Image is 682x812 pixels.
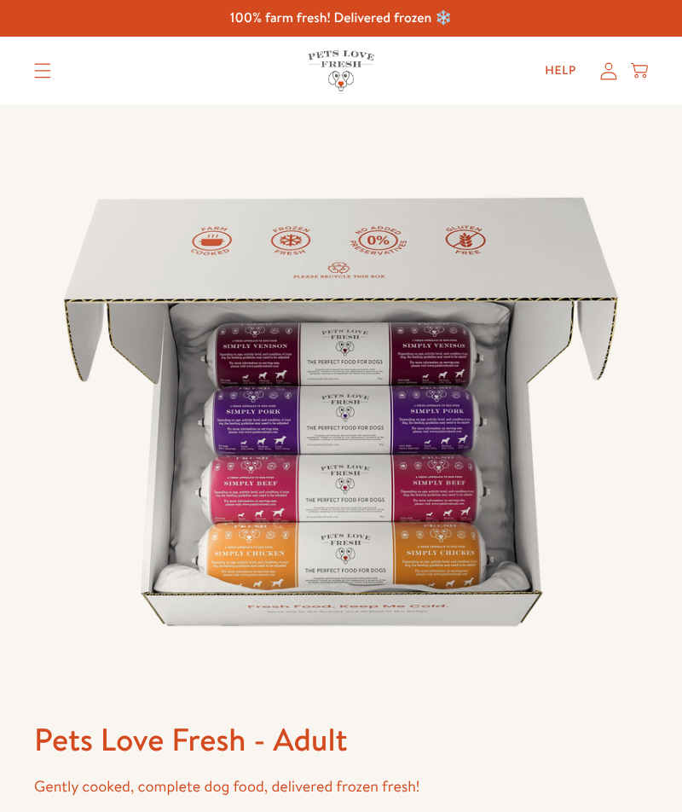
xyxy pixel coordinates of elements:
h1: Pets Love Fresh - Adult [34,719,648,760]
summary: Translation missing: en.sections.header.menu [20,49,65,92]
p: Gently cooked, complete dog food, delivered frozen fresh! [34,774,648,800]
img: Pets Love Fresh [308,50,374,90]
img: Pets Love Fresh - Adult [34,105,648,719]
a: Help [531,54,590,88]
